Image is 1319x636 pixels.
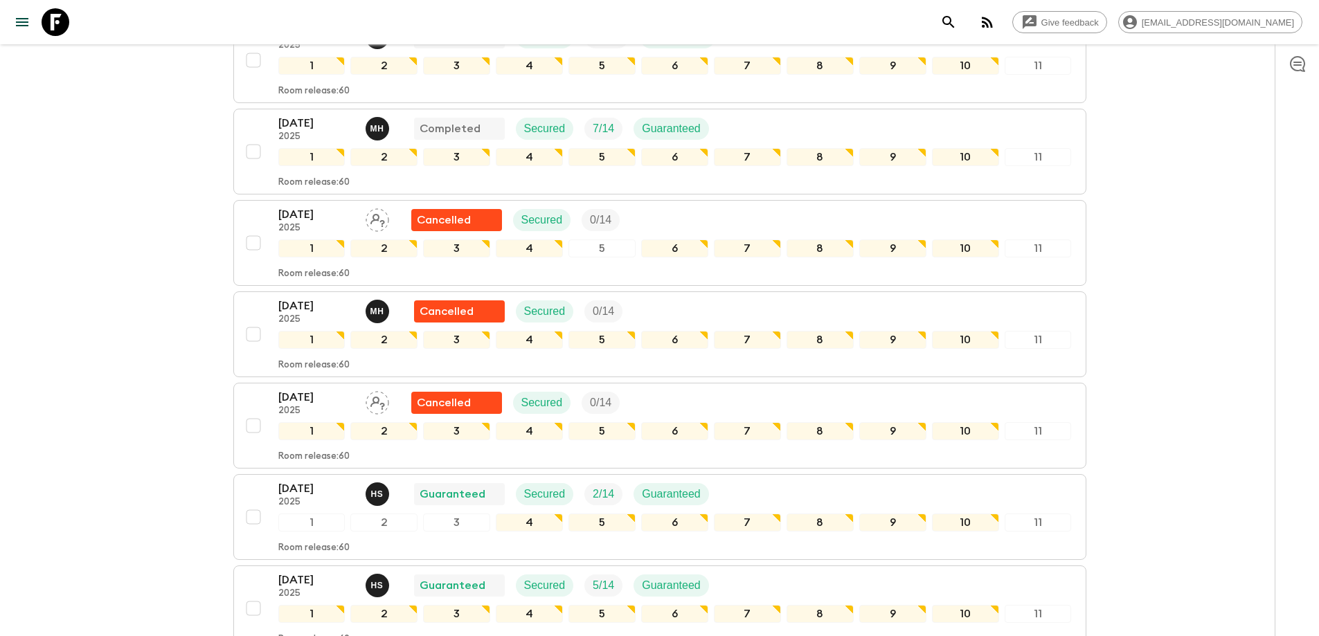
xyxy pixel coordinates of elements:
div: 2 [350,57,418,75]
p: Cancelled [417,394,471,411]
div: 8 [787,57,854,75]
div: 4 [496,57,563,75]
div: 5 [568,422,636,440]
div: Secured [516,300,574,322]
div: 11 [1005,605,1072,623]
p: Guaranteed [642,120,701,137]
div: 9 [859,57,926,75]
div: 5 [568,605,636,623]
button: search adventures [935,8,962,36]
div: 3 [423,514,490,531]
p: Room release: 60 [278,360,350,371]
p: Guaranteed [642,486,701,502]
div: 7 [714,148,781,166]
p: Secured [524,303,566,320]
div: 4 [496,422,563,440]
div: 6 [641,422,708,440]
div: 10 [932,148,999,166]
div: 9 [859,331,926,349]
div: Trip Fill [584,118,622,140]
div: 8 [787,239,854,257]
div: Flash Pack cancellation [414,300,505,322]
span: Hong Sarou [366,487,392,498]
div: 6 [641,605,708,623]
div: 10 [932,239,999,257]
div: 7 [714,605,781,623]
div: 5 [568,514,636,531]
p: H S [371,580,384,591]
p: 2025 [278,314,355,325]
div: 4 [496,239,563,257]
p: Cancelled [417,212,471,228]
div: 1 [278,239,346,257]
div: Secured [513,209,571,231]
div: 1 [278,422,346,440]
p: H S [371,489,384,500]
div: Secured [513,392,571,414]
div: 2 [350,239,418,257]
span: Assign pack leader [366,395,389,406]
p: [DATE] [278,572,355,588]
div: 5 [568,239,636,257]
div: 3 [423,331,490,349]
div: 11 [1005,57,1072,75]
p: Cancelled [420,303,474,320]
div: Trip Fill [582,209,620,231]
div: Trip Fill [584,300,622,322]
div: [EMAIL_ADDRESS][DOMAIN_NAME] [1118,11,1302,33]
p: 0 / 14 [593,303,614,320]
span: Mr. Heng Pringratana (Prefer name : James) [366,121,392,132]
p: Room release: 60 [278,86,350,97]
p: 7 / 14 [593,120,614,137]
div: 1 [278,148,346,166]
button: [DATE]2025Mr. Heng Pringratana (Prefer name : James)Flash Pack cancellationSecuredTrip Fill123456... [233,291,1086,377]
div: 3 [423,605,490,623]
div: Trip Fill [584,483,622,505]
button: [DATE]2025Assign pack leaderFlash Pack cancellationSecuredTrip Fill1234567891011Room release:60 [233,383,1086,469]
div: 1 [278,57,346,75]
p: [DATE] [278,480,355,497]
div: 8 [787,514,854,531]
div: 4 [496,514,563,531]
div: 2 [350,514,418,531]
p: 2025 [278,406,355,417]
div: Trip Fill [584,574,622,597]
div: 10 [932,514,999,531]
p: Secured [521,212,563,228]
p: 2025 [278,223,355,234]
a: Give feedback [1012,11,1107,33]
div: 5 [568,331,636,349]
button: [DATE]2025Mr. Heng Pringratana (Prefer name : James)CompletedSecuredTrip FillGuaranteed1234567891... [233,109,1086,194]
div: Secured [516,574,574,597]
p: Secured [524,120,566,137]
p: 2025 [278,40,355,51]
span: Hong Sarou [366,578,392,589]
div: 1 [278,514,346,531]
p: 0 / 14 [590,394,611,411]
div: 7 [714,239,781,257]
span: Mr. Heng Pringratana (Prefer name : James) [366,304,392,315]
p: Room release: 60 [278,451,350,462]
span: Give feedback [1034,17,1106,28]
p: 0 / 14 [590,212,611,228]
div: 11 [1005,239,1072,257]
div: 7 [714,331,781,349]
p: [DATE] [278,298,355,314]
div: 11 [1005,422,1072,440]
div: 3 [423,148,490,166]
p: [DATE] [278,389,355,406]
div: 8 [787,422,854,440]
div: Flash Pack cancellation [411,392,502,414]
div: 9 [859,605,926,623]
p: Room release: 60 [278,543,350,554]
div: 6 [641,148,708,166]
div: 7 [714,57,781,75]
div: 7 [714,514,781,531]
div: 2 [350,605,418,623]
div: 6 [641,514,708,531]
div: Flash Pack cancellation [411,209,502,231]
div: 7 [714,422,781,440]
div: 9 [859,514,926,531]
div: 4 [496,331,563,349]
div: 3 [423,422,490,440]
